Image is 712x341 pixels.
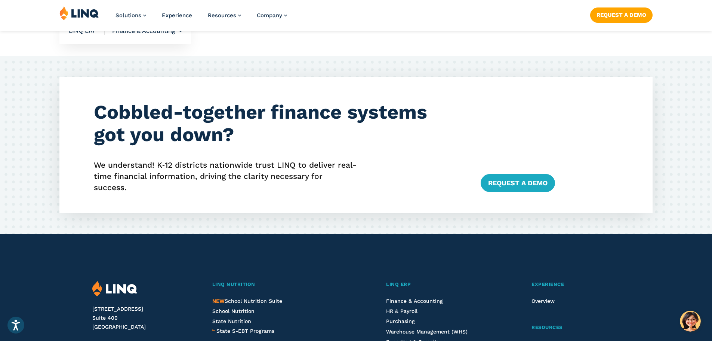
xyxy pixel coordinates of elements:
span: Resources [208,12,236,19]
span: State S-EBT Programs [216,328,274,334]
a: HR & Payroll [386,308,417,314]
address: [STREET_ADDRESS] Suite 400 [GEOGRAPHIC_DATA] [92,305,194,331]
a: Request a Demo [590,7,653,22]
h3: Cobbled-together finance systems got you down? [94,101,462,146]
a: State Nutrition [212,318,251,324]
a: Experience [162,12,192,19]
img: LINQ | K‑12 Software [59,6,99,20]
span: School Nutrition Suite [212,298,282,304]
a: School Nutrition [212,308,255,314]
a: Resources [531,324,619,332]
a: NEWSchool Nutrition Suite [212,298,282,304]
button: Hello, have a question? Let’s chat. [680,311,701,332]
a: State S-EBT Programs [216,327,274,335]
nav: Button Navigation [590,6,653,22]
a: Finance & Accounting [386,298,443,304]
a: Solutions [115,12,146,19]
span: Company [257,12,282,19]
a: Experience [531,281,619,289]
span: Experience [531,281,564,287]
span: Resources [531,325,562,330]
a: Overview [531,298,555,304]
span: LINQ Nutrition [212,281,255,287]
a: Warehouse Management (WHS) [386,329,468,335]
span: LINQ ERP [386,281,411,287]
nav: Primary Navigation [115,6,287,31]
span: Solutions [115,12,141,19]
a: Request a Demo [481,174,555,192]
a: Resources [208,12,241,19]
p: We understand! K‑12 districts nationwide trust LINQ to deliver real-time financial information, d... [94,159,462,193]
a: Company [257,12,287,19]
span: LINQ ERP [68,27,105,35]
a: LINQ ERP [386,281,492,289]
a: Purchasing [386,318,415,324]
span: NEW [212,298,225,304]
img: LINQ | K‑12 Software [92,281,138,297]
li: Finance & Accounting [105,18,182,44]
a: LINQ Nutrition [212,281,347,289]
